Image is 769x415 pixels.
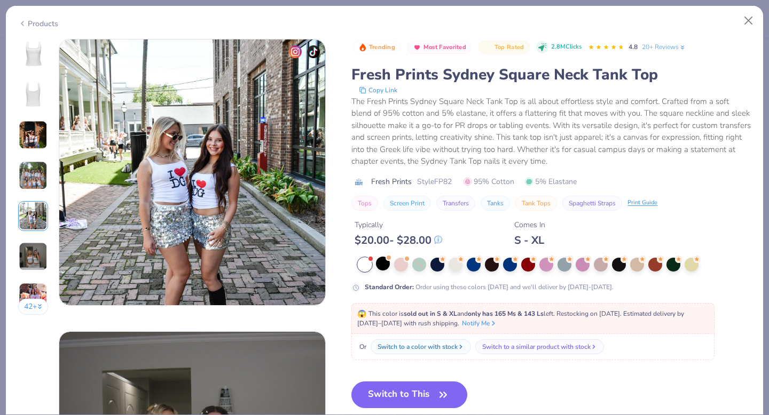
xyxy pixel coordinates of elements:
img: User generated content [19,121,48,149]
button: 42+ [18,299,49,315]
span: 5% Elastane [525,176,577,187]
div: Print Guide [627,198,657,207]
span: Trending [369,44,395,50]
img: 43120215-ea65-4b06-b65a-54c70a42a011 [59,39,325,305]
button: Tops [351,196,378,211]
div: $ 20.00 - $ 28.00 [355,234,442,247]
button: Tanks [481,196,510,211]
img: User generated content [19,242,48,271]
span: Top Rated [495,44,524,50]
button: Screen Print [383,196,431,211]
img: User generated content [19,202,48,230]
span: 😱 [357,309,366,319]
img: Most Favorited sort [413,43,421,52]
div: Switch to a color with stock [378,342,458,352]
img: Trending sort [358,43,367,52]
span: Fresh Prints [371,176,412,187]
button: Transfers [436,196,475,211]
img: Top Rated sort [484,43,492,52]
span: 95% Cotton [464,176,514,187]
button: Notify Me [462,318,497,328]
img: User generated content [19,283,48,312]
button: Switch to This [351,381,467,408]
div: Products [18,18,58,29]
button: copy to clipboard [356,85,401,95]
div: S - XL [514,234,545,247]
button: Badge Button [478,41,529,54]
div: Switch to a similar product with stock [482,342,591,352]
img: insta-icon.png [289,45,302,58]
button: Switch to a similar product with stock [475,339,604,354]
div: Order using these colors [DATE] and we'll deliver by [DATE]-[DATE]. [365,282,614,292]
img: brand logo [351,178,366,186]
strong: Standard Order : [365,283,414,291]
strong: only has 165 Ms & 143 Ls [468,309,544,318]
img: User generated content [19,161,48,190]
span: This color is and left. Restocking on [DATE]. Estimated delivery by [DATE]–[DATE] with rush shipp... [357,309,684,328]
button: Close [739,11,759,31]
div: 4.8 Stars [588,39,624,56]
button: Badge Button [352,41,401,54]
div: The Fresh Prints Sydney Square Neck Tank Top is all about effortless style and comfort. Crafted f... [351,95,751,167]
a: 20+ Reviews [642,42,686,52]
span: Or [357,342,366,352]
div: Typically [355,219,442,230]
img: tiktok-icon.png [307,45,320,58]
span: Style FP82 [417,176,452,187]
button: Switch to a color with stock [371,339,471,354]
button: Spaghetti Straps [562,196,622,211]
img: Front [20,41,46,67]
strong: sold out in S & XL [404,309,457,318]
div: Comes In [514,219,545,230]
img: Back [20,82,46,107]
button: Badge Button [407,41,472,54]
span: 2.8M Clicks [551,43,582,52]
button: Tank Tops [515,196,557,211]
div: Fresh Prints Sydney Square Neck Tank Top [351,65,751,85]
span: 4.8 [629,43,638,51]
span: Most Favorited [423,44,466,50]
